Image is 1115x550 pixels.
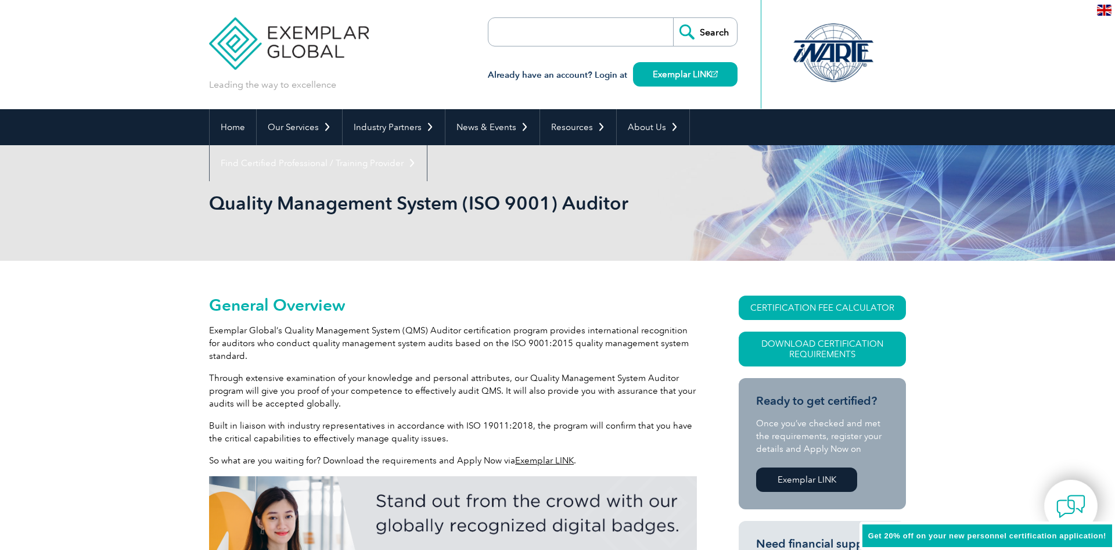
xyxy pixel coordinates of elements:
p: Leading the way to excellence [209,78,336,91]
a: CERTIFICATION FEE CALCULATOR [739,296,906,320]
p: Built in liaison with industry representatives in accordance with ISO 19011:2018, the program wil... [209,419,697,445]
a: Download Certification Requirements [739,332,906,366]
a: Industry Partners [343,109,445,145]
a: News & Events [445,109,539,145]
h2: General Overview [209,296,697,314]
p: So what are you waiting for? Download the requirements and Apply Now via . [209,454,697,467]
h3: Ready to get certified? [756,394,889,408]
a: Exemplar LINK [633,62,738,87]
img: open_square.png [711,71,718,77]
a: Our Services [257,109,342,145]
img: contact-chat.png [1056,492,1085,521]
a: Find Certified Professional / Training Provider [210,145,427,181]
p: Exemplar Global’s Quality Management System (QMS) Auditor certification program provides internat... [209,324,697,362]
h1: Quality Management System (ISO 9001) Auditor [209,192,655,214]
p: Once you’ve checked and met the requirements, register your details and Apply Now on [756,417,889,455]
a: Exemplar LINK [515,455,574,466]
h3: Already have an account? Login at [488,68,738,82]
a: Resources [540,109,616,145]
span: Get 20% off on your new personnel certification application! [868,531,1106,540]
p: Through extensive examination of your knowledge and personal attributes, our Quality Management S... [209,372,697,410]
img: en [1097,5,1112,16]
input: Search [673,18,737,46]
a: About Us [617,109,689,145]
a: Home [210,109,256,145]
a: Exemplar LINK [756,468,857,492]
